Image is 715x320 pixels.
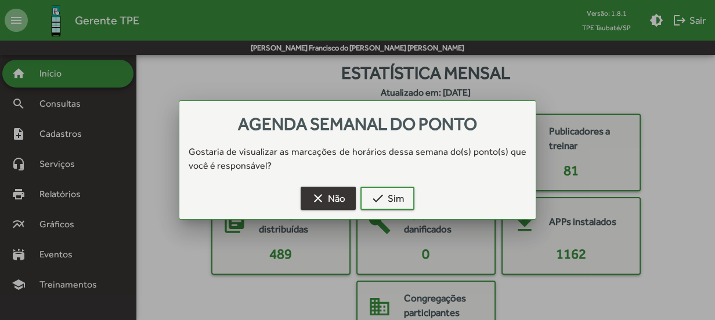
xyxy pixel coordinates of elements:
span: Agenda semanal do ponto [238,114,477,134]
span: Sim [371,188,404,209]
div: Gostaria de visualizar as marcações de horários dessa semana do(s) ponto(s) que você é responsável? [179,145,536,173]
mat-icon: check [371,191,385,205]
button: Não [301,187,356,210]
button: Sim [360,187,414,210]
mat-icon: clear [311,191,325,205]
span: Não [311,188,345,209]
